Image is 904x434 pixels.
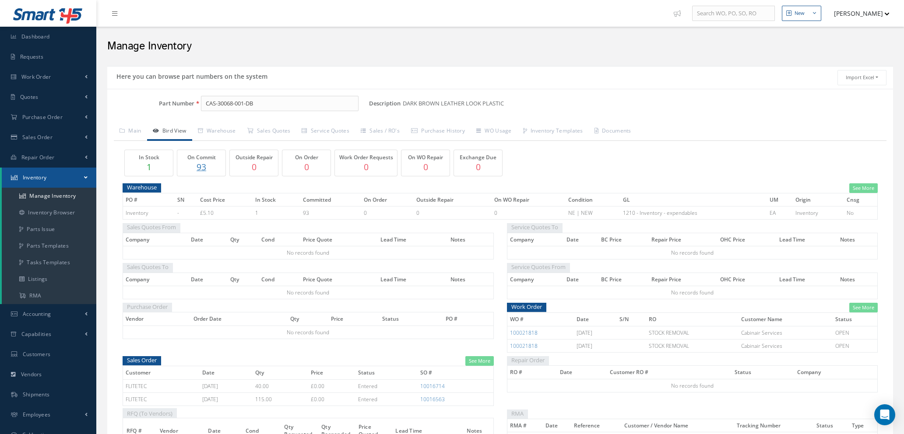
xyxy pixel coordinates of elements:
[179,161,223,173] a: 93
[123,408,177,419] span: RFQ (To Vendors)
[465,356,494,366] a: See More
[123,193,175,206] th: PO #
[253,379,308,392] td: 40.00
[795,10,805,17] div: New
[197,206,253,220] td: £5.10
[456,161,500,173] p: 0
[404,154,447,161] h5: On WO Repair
[739,313,833,326] th: Customer Name
[355,122,405,141] a: Sales / RO's
[837,70,886,85] button: Import Excel
[123,355,161,366] span: Sales Order
[123,325,494,339] td: No records found
[833,339,878,352] td: OPEN
[571,419,622,432] th: Reference
[200,366,253,379] th: Date
[192,122,242,141] a: Warehouse
[874,404,895,425] div: Open Intercom Messenger
[355,379,418,392] td: Entered
[114,70,267,80] h5: Here you can browse part numbers on the system
[175,193,197,206] th: SN
[471,122,517,141] a: WO Usage
[507,419,543,432] th: RMA #
[188,233,228,246] th: Date
[510,342,538,350] a: 100021818
[777,233,837,246] th: Lead Time
[456,154,500,161] h5: Exchange Due
[23,310,51,318] span: Accounting
[2,204,96,221] a: Inventory Browser
[795,366,878,379] th: Company
[833,326,878,339] td: OPEN
[793,206,844,220] td: Inventory
[197,193,253,206] th: Cost Price
[646,313,739,326] th: RO
[179,154,223,161] h5: On Commit
[191,312,288,325] th: Order Date
[718,273,777,286] th: OHC Price
[337,161,395,173] p: 0
[200,379,253,392] td: [DATE]
[308,379,356,392] td: £0.00
[414,193,492,206] th: Outside Repair
[492,193,566,206] th: On WO Repair
[253,366,308,379] th: Qty
[123,182,161,193] span: Warehouse
[849,183,878,193] a: See More
[200,392,253,406] td: [DATE]
[380,312,443,325] th: Status
[574,339,616,352] td: [DATE]
[826,5,890,22] button: [PERSON_NAME]
[123,301,172,312] span: Purchase Order
[507,246,878,259] td: No records found
[739,339,833,352] td: Cabinair Services
[21,154,55,161] span: Repair Order
[448,233,493,246] th: Notes
[21,330,52,338] span: Capabilities
[507,355,549,366] span: Repair Order
[127,161,171,173] p: 1
[734,419,814,432] th: Tracking Number
[20,93,39,101] span: Quotes
[2,168,96,188] a: Inventory
[21,371,42,378] span: Vendors
[507,286,878,299] td: No records found
[300,193,362,206] th: Committed
[420,382,445,390] a: 10016714
[448,273,493,286] th: Notes
[2,271,96,287] a: Listings
[253,193,300,206] th: In Stock
[620,206,767,220] td: 1210 - Inventory - expendables
[2,238,96,254] a: Parts Templates
[849,303,878,313] a: See More
[782,6,821,21] button: New
[123,246,494,259] td: No records found
[123,286,494,299] td: No records found
[285,161,328,173] p: 0
[20,53,43,60] span: Requests
[649,273,718,286] th: Repair Price
[300,206,362,220] td: 93
[566,193,620,206] th: Condition
[837,233,877,246] th: Notes
[777,273,837,286] th: Lead Time
[175,206,197,220] td: -
[564,233,598,246] th: Date
[228,233,259,246] th: Qty
[123,379,200,392] td: FLITETEC
[123,392,200,406] td: FLITETEC
[107,40,893,53] h2: Manage Inventory
[507,273,564,286] th: Company
[253,206,300,220] td: 1
[767,206,793,220] td: EA
[833,313,878,326] th: Status
[844,193,877,206] th: Cnsg
[598,273,649,286] th: BC Price
[378,273,447,286] th: Lead Time
[617,313,646,326] th: S/N
[285,154,328,161] h5: On Order
[574,313,616,326] th: Date
[598,233,649,246] th: BC Price
[767,193,793,206] th: UM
